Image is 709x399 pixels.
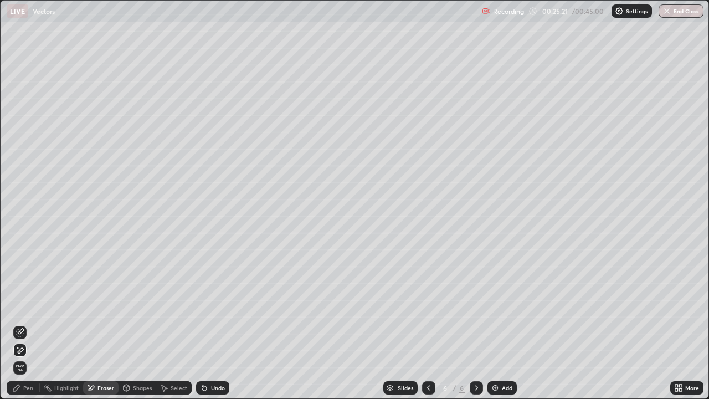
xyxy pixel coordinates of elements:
span: Erase all [14,365,26,371]
div: Select [171,385,187,391]
div: 6 [440,385,451,391]
p: Settings [626,8,648,14]
p: Recording [493,7,524,16]
button: End Class [659,4,703,18]
div: Pen [23,385,33,391]
div: Eraser [97,385,114,391]
div: Add [502,385,512,391]
div: / [453,385,456,391]
p: Vectors [33,7,55,16]
div: Highlight [54,385,79,391]
div: Shapes [133,385,152,391]
img: add-slide-button [491,383,500,392]
img: end-class-cross [662,7,671,16]
img: recording.375f2c34.svg [482,7,491,16]
p: LIVE [10,7,25,16]
div: Slides [398,385,413,391]
div: 6 [459,383,465,393]
div: Undo [211,385,225,391]
img: class-settings-icons [615,7,624,16]
div: More [685,385,699,391]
